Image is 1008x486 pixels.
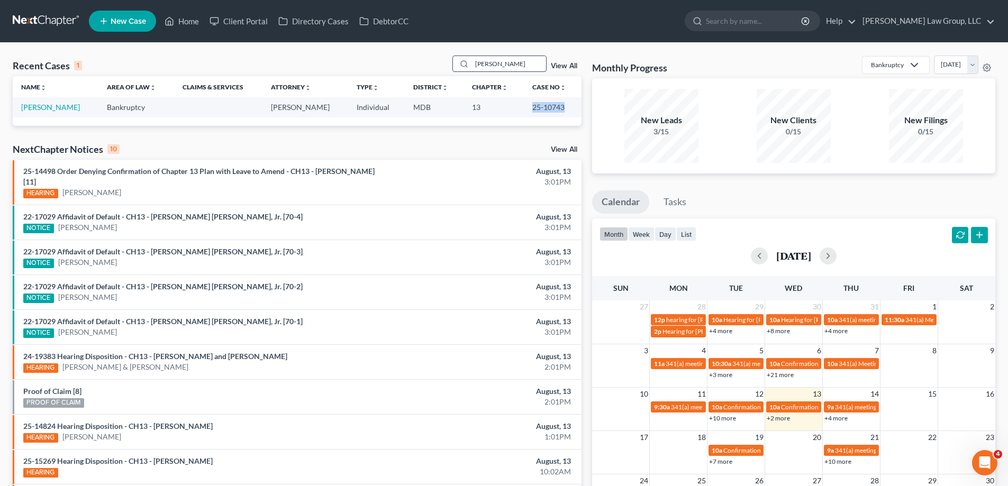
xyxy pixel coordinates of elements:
[472,83,508,91] a: Chapterunfold_more
[931,300,938,313] span: 1
[395,362,571,372] div: 2:01PM
[273,12,354,31] a: Directory Cases
[676,227,696,241] button: list
[21,83,47,91] a: Nameunfold_more
[395,386,571,397] div: August, 13
[613,283,629,292] span: Sun
[824,457,851,465] a: +10 more
[23,398,84,408] div: PROOF OF CLAIM
[816,344,822,357] span: 6
[994,450,1002,459] span: 4
[395,257,571,268] div: 3:01PM
[824,327,848,335] a: +4 more
[23,167,375,186] a: 25-14498 Order Denying Confirmation of Chapter 13 Plan with Leave to Amend - CH13 - [PERSON_NAME]...
[502,85,508,91] i: unfold_more
[395,246,571,257] div: August, 13
[395,212,571,222] div: August, 13
[767,371,794,379] a: +21 more
[262,97,348,117] td: [PERSON_NAME]
[395,292,571,302] div: 3:01PM
[373,85,379,91] i: unfold_more
[874,344,880,357] span: 7
[696,431,707,444] span: 18
[754,300,765,313] span: 29
[58,292,117,302] a: [PERSON_NAME]
[592,61,667,74] h3: Monthly Progress
[395,316,571,327] div: August, 13
[985,388,995,400] span: 16
[871,60,904,69] div: Bankruptcy
[395,177,571,187] div: 3:01PM
[709,327,732,335] a: +4 more
[757,126,831,137] div: 0/15
[781,360,901,368] span: Confirmation hearing for [PERSON_NAME]
[624,114,698,126] div: New Leads
[654,360,665,368] span: 11a
[839,360,941,368] span: 341(a) Meeting for [PERSON_NAME]
[271,83,311,91] a: Attorneyunfold_more
[927,431,938,444] span: 22
[669,283,688,292] span: Mon
[824,414,848,422] a: +4 more
[989,344,995,357] span: 9
[781,316,864,324] span: Hearing for [PERSON_NAME]
[706,11,803,31] input: Search by name...
[442,85,448,91] i: unfold_more
[821,12,856,31] a: Help
[835,446,937,454] span: 341(a) meeting for [PERSON_NAME]
[464,97,524,117] td: 13
[58,222,117,233] a: [PERSON_NAME]
[827,446,834,454] span: 9a
[729,283,743,292] span: Tue
[107,144,120,154] div: 10
[989,300,995,313] span: 2
[23,328,54,338] div: NOTICE
[592,190,649,214] a: Calendar
[723,316,806,324] span: Hearing for [PERSON_NAME]
[58,257,117,268] a: [PERSON_NAME]
[662,327,745,335] span: Hearing for [PERSON_NAME]
[23,189,58,198] div: HEARING
[395,351,571,362] div: August, 13
[348,97,405,117] td: Individual
[654,403,670,411] span: 9:30a
[395,166,571,177] div: August, 13
[23,294,54,303] div: NOTICE
[62,362,188,372] a: [PERSON_NAME] & [PERSON_NAME]
[150,85,156,91] i: unfold_more
[639,431,649,444] span: 17
[869,300,880,313] span: 31
[654,190,696,214] a: Tasks
[405,97,464,117] td: MDB
[767,327,790,335] a: +8 more
[781,403,901,411] span: Confirmation hearing for [PERSON_NAME]
[712,446,722,454] span: 10a
[857,12,995,31] a: [PERSON_NAME] Law Group, LLC
[204,12,273,31] a: Client Portal
[709,414,736,422] a: +10 more
[600,227,628,241] button: month
[758,344,765,357] span: 5
[767,414,790,422] a: +2 more
[107,83,156,91] a: Area of Lawunfold_more
[395,456,571,466] div: August, 13
[395,281,571,292] div: August, 13
[905,316,1008,324] span: 341(a) Meeting for [PERSON_NAME]
[23,317,303,326] a: 22-17029 Affidavit of Default - CH13 - [PERSON_NAME] [PERSON_NAME], Jr. [70-1]
[639,388,649,400] span: 10
[666,316,748,324] span: hearing for [PERSON_NAME]
[712,316,722,324] span: 10a
[23,456,213,465] a: 25-15269 Hearing Disposition - CH13 - [PERSON_NAME]
[395,432,571,442] div: 1:01PM
[111,17,146,25] span: New Case
[354,12,414,31] a: DebtorCC
[666,360,768,368] span: 341(a) meeting for [PERSON_NAME]
[839,316,997,324] span: 341(a) meeting for [PERSON_NAME] & [PERSON_NAME]
[23,352,287,361] a: 24-19383 Hearing Disposition - CH13 - [PERSON_NAME] and [PERSON_NAME]
[654,327,661,335] span: 2p
[712,403,722,411] span: 10a
[551,62,577,70] a: View All
[395,222,571,233] div: 3:01PM
[754,388,765,400] span: 12
[21,103,80,112] a: [PERSON_NAME]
